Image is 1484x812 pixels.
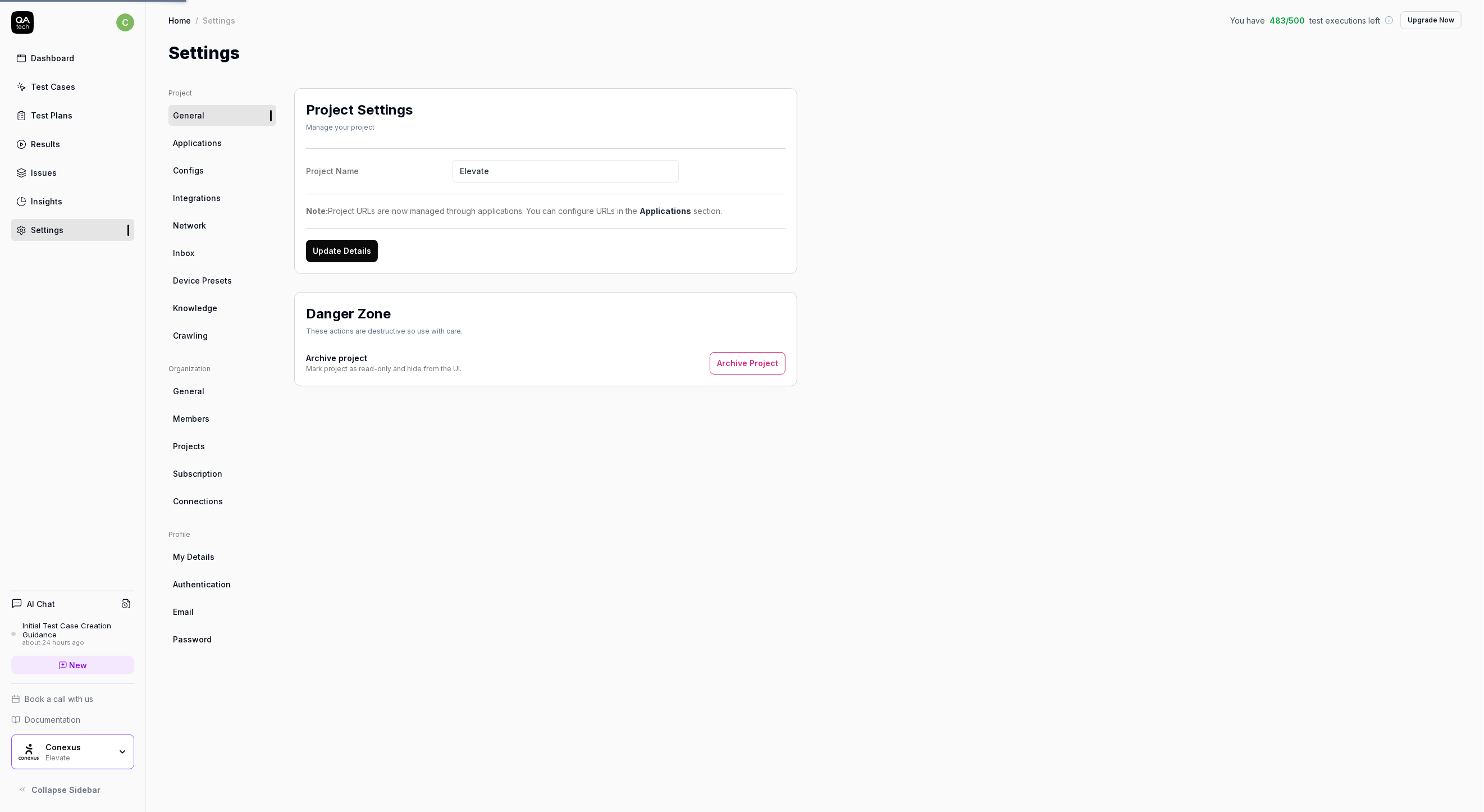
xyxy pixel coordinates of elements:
h1: Settings [168,40,240,66]
a: Insights [11,190,134,212]
button: Collapse Sidebar [11,778,134,801]
h2: Danger Zone [306,304,391,324]
a: Members [168,408,276,429]
a: Applications [640,206,691,216]
input: Project Name [453,160,679,183]
div: Dashboard [31,52,74,64]
a: Network [168,215,276,236]
img: Conexus Logo [19,742,39,762]
button: Update Details [306,240,378,262]
a: Applications [168,133,276,153]
span: Crawling [173,330,208,341]
div: Manage your project [306,122,413,133]
span: New [70,659,88,671]
span: Knowledge [173,302,217,314]
a: Connections [168,491,276,512]
div: Elevate [45,752,111,761]
a: New [11,656,134,674]
button: Conexus LogoConexusElevate [11,735,134,769]
a: Authentication [168,574,276,595]
a: Inbox [168,243,276,263]
h4: AI Chat [27,598,55,610]
span: My Details [173,551,214,563]
a: Home [168,15,191,26]
a: Initial Test Case Creation Guidanceabout 24 hours ago [11,621,134,647]
a: Password [168,629,276,650]
span: Members [173,413,209,425]
div: Profile [168,530,276,540]
a: Results [11,133,134,155]
div: Test Plans [31,110,72,121]
div: Project Name [306,165,453,177]
span: Collapse Sidebar [31,784,101,796]
a: Knowledge [168,298,276,318]
span: Configs [173,165,204,176]
a: Dashboard [11,47,134,69]
div: These actions are destructive so use with care. [306,326,463,336]
a: Crawling [168,325,276,346]
a: Test Cases [11,76,134,98]
div: Initial Test Case Creation Guidance [22,621,134,640]
a: General [168,381,276,402]
a: Device Presets [168,270,276,291]
a: Projects [168,436,276,457]
div: Settings [31,224,63,236]
div: Insights [31,195,62,207]
span: Projects [173,440,205,452]
span: c [116,13,134,31]
span: General [173,110,204,121]
div: Issues [31,167,57,179]
button: c [116,11,134,34]
h2: Project Settings [306,100,413,120]
span: Password [173,633,212,645]
div: Mark project as read-only and hide from the UI. [306,364,462,374]
span: Applications [173,137,222,149]
button: Archive Project [710,352,786,375]
span: Subscription [173,468,222,480]
span: Integrations [173,192,221,204]
div: Results [31,138,60,150]
strong: Note: [306,206,328,216]
span: Connections [173,495,223,507]
span: Inbox [173,247,194,259]
span: Authentication [173,578,231,590]
span: Device Presets [173,275,232,286]
div: Organization [168,364,276,374]
a: My Details [168,546,276,567]
h4: Archive project [306,352,462,364]
span: Email [173,606,194,618]
a: General [168,105,276,126]
span: Network [173,220,206,231]
span: General [173,385,204,397]
span: 483 / 500 [1270,15,1305,26]
a: Subscription [168,463,276,484]
a: Settings [11,219,134,241]
a: Configs [168,160,276,181]
div: Project [168,88,276,98]
div: Project URLs are now managed through applications. You can configure URLs in the section. [306,205,786,217]
a: Documentation [11,714,134,726]
span: Documentation [25,714,80,726]
span: You have [1230,15,1265,26]
div: Settings [203,15,235,26]
div: Test Cases [31,81,75,93]
a: Issues [11,162,134,184]
span: test executions left [1309,15,1380,26]
button: Upgrade Now [1400,11,1462,29]
div: about 24 hours ago [22,639,134,647]
a: Book a call with us [11,693,134,705]
div: Conexus [45,742,111,752]
a: Test Plans [11,104,134,126]
span: Book a call with us [25,693,93,705]
div: / [195,15,198,26]
a: Integrations [168,188,276,208]
a: Email [168,601,276,622]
